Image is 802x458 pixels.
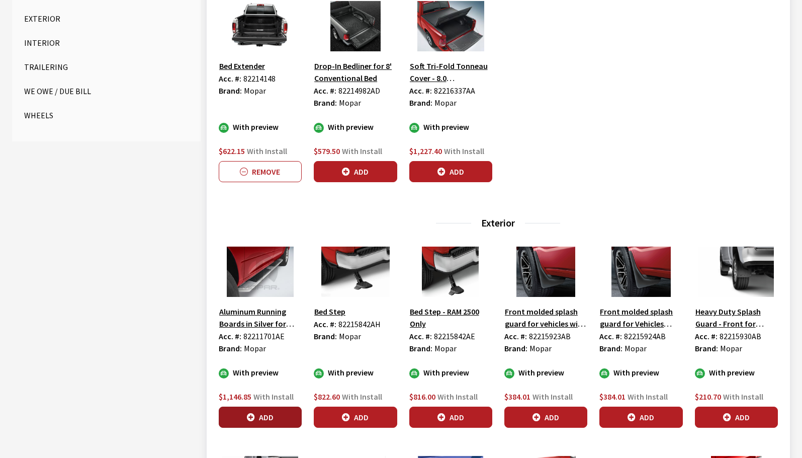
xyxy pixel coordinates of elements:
[695,247,778,297] img: Image for Heavy Duty Splash Guard - Front for vehicles without Production Fender Flares
[243,331,285,341] span: 82211701AE
[529,331,571,341] span: 82215923AB
[314,247,397,297] img: Image for Bed Step
[409,1,492,51] img: Image for Soft Tri-Fold Tonneau Cover - 8.0 Conventional Bed
[219,215,778,231] h3: Exterior
[409,59,492,85] button: Soft Tri-Fold Tonneau Cover - 8.0 Conventional Bed
[219,121,302,133] div: With preview
[599,407,682,428] button: Add
[409,342,432,354] label: Brand:
[409,392,435,402] span: $816.00
[314,1,397,51] img: Image for Drop-In Bedliner for 8&#39; Conventional Bed
[504,407,587,428] button: Add
[219,392,251,402] span: $1,146.85
[409,121,492,133] div: With preview
[253,392,294,402] span: With Install
[409,85,432,97] label: Acc. #:
[599,366,682,378] div: With preview
[409,366,492,378] div: With preview
[695,366,778,378] div: With preview
[720,343,742,353] span: Mopar
[338,86,380,96] span: 82214982AD
[219,247,302,297] img: Image for Aluminum Running Boards in Silver for Crew Cab
[314,97,337,109] label: Brand:
[628,392,668,402] span: With Install
[219,72,241,85] label: Acc. #:
[504,305,587,330] button: Front molded splash guard for vehicles with with Production Fender Flares
[24,57,189,77] button: Trailering
[695,305,778,330] button: Heavy Duty Splash Guard - Front for vehicles without Production Fender Flares
[504,247,587,297] img: Image for Front molded splash guard for vehicles with with Production Fender Flares
[24,9,189,29] button: Exterior
[599,247,682,297] img: Image for Front molded splash guard for Vehicles without Production Fender Flares
[219,305,302,330] button: Aluminum Running Boards in Silver for Crew Cab
[599,342,622,354] label: Brand:
[723,392,763,402] span: With Install
[599,392,626,402] span: $384.01
[409,407,492,428] button: Add
[219,342,242,354] label: Brand:
[695,330,718,342] label: Acc. #:
[444,146,484,156] span: With Install
[720,331,761,341] span: 82215930AB
[244,86,266,96] span: Mopar
[219,366,302,378] div: With preview
[695,392,721,402] span: $210.70
[314,85,336,97] label: Acc. #:
[219,330,241,342] label: Acc. #:
[314,121,397,133] div: With preview
[504,330,527,342] label: Acc. #:
[624,331,666,341] span: 82215924AB
[504,366,587,378] div: With preview
[409,247,492,297] img: Image for Bed Step - RAM 2500 Only
[314,146,340,156] span: $579.50
[219,1,302,51] img: Image for Bed Extender
[342,392,382,402] span: With Install
[314,392,340,402] span: $822.60
[409,161,492,182] button: Add
[314,318,336,330] label: Acc. #:
[434,343,457,353] span: Mopar
[243,73,276,84] span: 82214148
[695,342,718,354] label: Brand:
[24,105,189,125] button: Wheels
[339,98,361,108] span: Mopar
[532,392,573,402] span: With Install
[244,343,266,353] span: Mopar
[342,146,382,156] span: With Install
[24,81,189,101] button: We Owe / Due Bill
[434,331,475,341] span: 82215842AE
[219,146,245,156] span: $622.15
[409,330,432,342] label: Acc. #:
[437,392,478,402] span: With Install
[314,59,397,85] button: Drop-In Bedliner for 8' Conventional Bed
[219,59,265,72] button: Bed Extender
[504,392,530,402] span: $384.01
[695,407,778,428] button: Add
[599,305,682,330] button: Front molded splash guard for Vehicles without Production Fender Flares
[314,366,397,378] div: With preview
[409,146,442,156] span: $1,227.40
[409,305,492,330] button: Bed Step - RAM 2500 Only
[434,86,475,96] span: 82216337AA
[24,33,189,53] button: Interior
[314,305,346,318] button: Bed Step
[247,146,287,156] span: With Install
[314,161,397,182] button: Add
[219,85,242,97] label: Brand:
[529,343,552,353] span: Mopar
[338,319,381,329] span: 82215842AH
[434,98,457,108] span: Mopar
[339,331,361,341] span: Mopar
[219,161,302,182] button: Remove
[219,407,302,428] button: Add
[599,330,622,342] label: Acc. #:
[409,97,432,109] label: Brand:
[504,342,527,354] label: Brand:
[314,407,397,428] button: Add
[314,330,337,342] label: Brand:
[625,343,647,353] span: Mopar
